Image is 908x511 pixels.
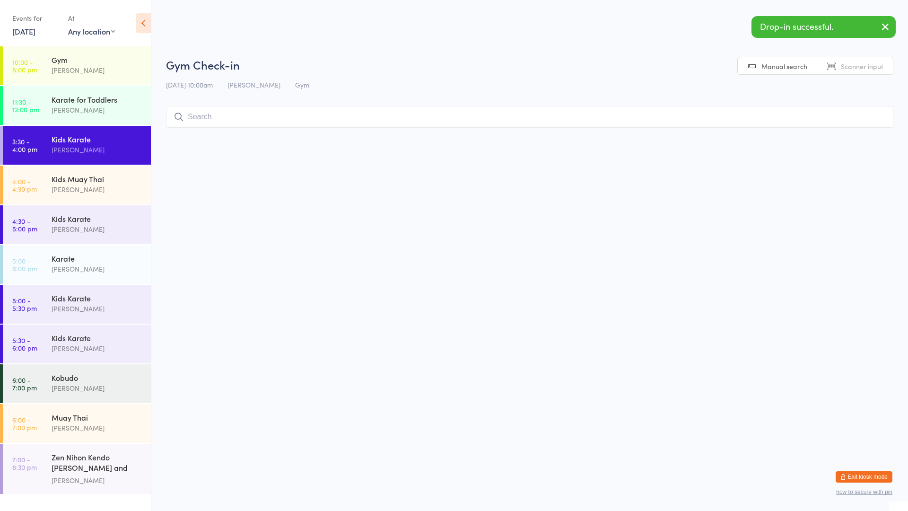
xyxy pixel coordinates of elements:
[12,138,37,153] time: 3:30 - 4:00 pm
[166,57,893,72] h2: Gym Check-in
[751,16,896,38] div: Drop-in successful.
[52,412,143,423] div: Muay Thai
[295,80,309,89] span: Gym
[12,257,37,272] time: 5:00 - 6:00 pm
[3,126,151,165] a: 3:30 -4:00 pmKids Karate[PERSON_NAME]
[52,293,143,303] div: Kids Karate
[52,264,143,274] div: [PERSON_NAME]
[3,285,151,324] a: 5:00 -5:30 pmKids Karate[PERSON_NAME]
[12,98,39,113] time: 11:30 - 12:00 pm
[52,224,143,235] div: [PERSON_NAME]
[52,343,143,354] div: [PERSON_NAME]
[52,134,143,144] div: Kids Karate
[761,62,807,71] span: Manual search
[52,184,143,195] div: [PERSON_NAME]
[52,475,143,486] div: [PERSON_NAME]
[3,404,151,443] a: 6:00 -7:00 pmMuay Thai[PERSON_NAME]
[12,177,37,193] time: 4:00 - 4:30 pm
[12,26,35,36] a: [DATE]
[68,26,115,36] div: Any location
[52,174,143,184] div: Kids Muay Thai
[841,62,883,71] span: Scanner input
[52,452,143,475] div: Zen Nihon Kendo [PERSON_NAME] and Jodo
[52,372,143,383] div: Kobudo
[52,213,143,224] div: Kids Karate
[52,303,143,314] div: [PERSON_NAME]
[3,46,151,85] a: 10:00 -8:00 pmGym[PERSON_NAME]
[52,253,143,264] div: Karate
[227,80,280,89] span: [PERSON_NAME]
[52,94,143,105] div: Karate for Toddlers
[52,144,143,155] div: [PERSON_NAME]
[12,10,59,26] div: Events for
[166,80,213,89] span: [DATE] 10:00am
[3,86,151,125] a: 11:30 -12:00 pmKarate for Toddlers[PERSON_NAME]
[836,471,892,483] button: Exit kiosk mode
[52,383,143,394] div: [PERSON_NAME]
[3,205,151,244] a: 4:30 -5:00 pmKids Karate[PERSON_NAME]
[52,65,143,76] div: [PERSON_NAME]
[836,489,892,495] button: how to secure with pin
[12,297,37,312] time: 5:00 - 5:30 pm
[12,416,37,431] time: 6:00 - 7:00 pm
[3,245,151,284] a: 5:00 -6:00 pmKarate[PERSON_NAME]
[52,423,143,433] div: [PERSON_NAME]
[12,336,37,352] time: 5:30 - 6:00 pm
[12,58,37,73] time: 10:00 - 8:00 pm
[52,105,143,115] div: [PERSON_NAME]
[3,166,151,204] a: 4:00 -4:30 pmKids Muay Thai[PERSON_NAME]
[3,325,151,363] a: 5:30 -6:00 pmKids Karate[PERSON_NAME]
[12,456,37,471] time: 7:00 - 8:30 pm
[166,106,893,128] input: Search
[52,54,143,65] div: Gym
[52,333,143,343] div: Kids Karate
[12,217,37,232] time: 4:30 - 5:00 pm
[3,444,151,494] a: 7:00 -8:30 pmZen Nihon Kendo [PERSON_NAME] and Jodo[PERSON_NAME]
[68,10,115,26] div: At
[3,364,151,403] a: 6:00 -7:00 pmKobudo[PERSON_NAME]
[12,376,37,391] time: 6:00 - 7:00 pm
